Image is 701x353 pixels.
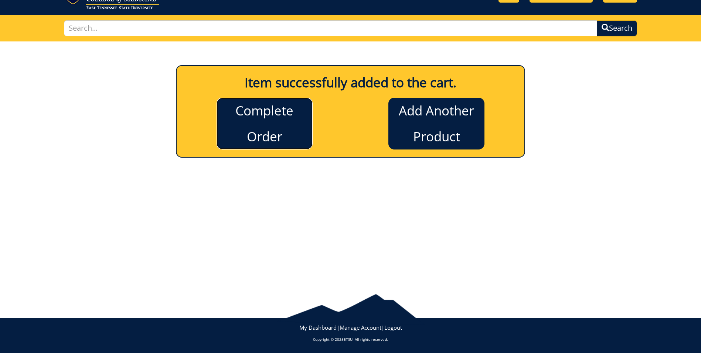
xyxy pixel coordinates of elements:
[344,337,353,342] a: ETSU
[597,20,637,36] button: Search
[388,98,484,149] a: Add Another Product
[340,324,381,331] a: Manage Account
[384,324,402,331] a: Logout
[245,74,456,91] b: Item successfully added to the cart.
[64,20,597,36] input: Search...
[299,324,337,331] a: My Dashboard
[217,98,313,149] a: Complete Order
